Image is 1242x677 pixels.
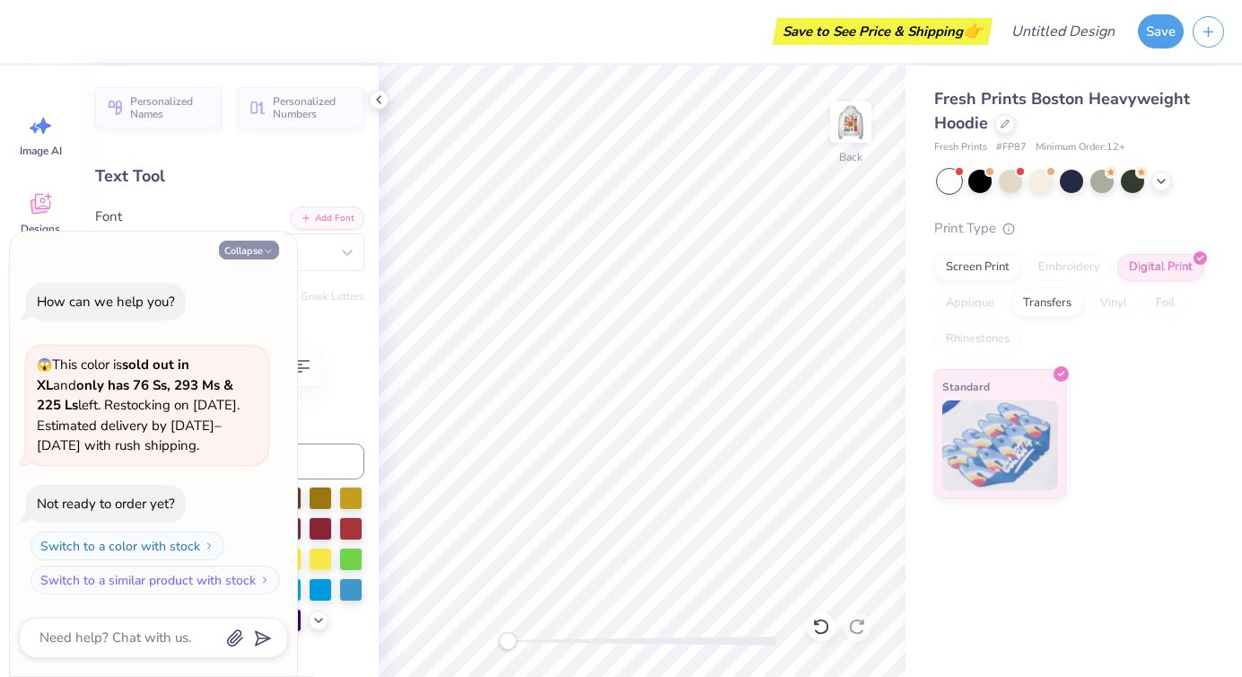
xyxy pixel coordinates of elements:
[934,254,1021,281] div: Screen Print
[252,289,364,303] button: Switch to Greek Letters
[238,87,364,128] button: Personalized Numbers
[499,632,517,650] div: Accessibility label
[1144,290,1186,317] div: Foil
[37,356,52,374] span: 😱
[997,13,1129,49] input: Untitled Design
[934,326,1021,353] div: Rhinestones
[839,149,862,165] div: Back
[833,104,869,140] img: Back
[37,356,240,454] span: This color is and left. Restocking on [DATE]. Estimated delivery by [DATE]–[DATE] with rush shipp...
[291,207,364,230] button: Add Font
[37,495,175,513] div: Not ready to order yet?
[1138,14,1184,48] button: Save
[777,18,988,45] div: Save to See Price & Shipping
[37,293,175,311] div: How can we help you?
[95,87,222,128] button: Personalized Names
[219,241,279,259] button: Collapse
[37,376,233,415] strong: only has 76 Ss, 293 Ms & 225 Ls
[95,207,122,227] label: Font
[1117,254,1204,281] div: Digital Print
[31,532,224,560] button: Switch to a color with stock
[31,566,280,594] button: Switch to a similar product with stock
[934,140,987,155] span: Fresh Prints
[204,541,214,551] img: Switch to a color with stock
[934,88,1190,134] span: Fresh Prints Boston Heavyweight Hoodie
[21,222,60,236] span: Designs
[963,20,983,41] span: 👉
[1036,140,1125,155] span: Minimum Order: 12 +
[95,164,364,189] div: Text Tool
[1011,290,1083,317] div: Transfers
[942,377,990,396] span: Standard
[934,218,1206,239] div: Print Type
[1089,290,1139,317] div: Vinyl
[20,144,62,158] span: Image AI
[273,95,354,120] span: Personalized Numbers
[259,575,270,585] img: Switch to a similar product with stock
[934,290,1006,317] div: Applique
[996,140,1027,155] span: # FP87
[130,95,211,120] span: Personalized Names
[37,356,189,394] strong: sold out in XL
[942,400,1058,490] img: Standard
[1027,254,1112,281] div: Embroidery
